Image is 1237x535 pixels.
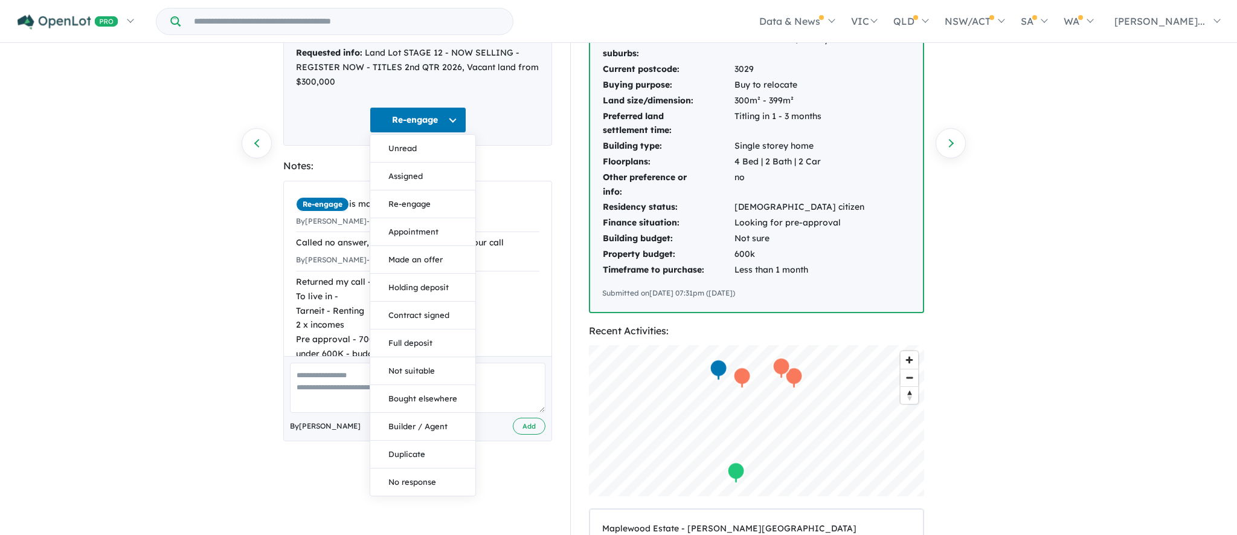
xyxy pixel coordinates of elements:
button: No response [370,469,475,496]
td: 600k [734,247,865,262]
td: Wollert Wallan/ donnybrook [734,32,865,62]
td: Buy to relocate [734,77,865,93]
td: Other preference or info: [602,170,734,200]
div: Submitted on [DATE] 07:31pm ([DATE]) [602,287,911,299]
td: no [734,170,865,200]
td: Timeframe to purchase: [602,262,734,278]
div: Returned my call - To live in - Tarneit - Renting 2 x incomes Pre approval - 700K under 600K - bu... [296,275,539,404]
div: Map marker [785,367,803,389]
td: 300m² - 399m² [734,93,865,109]
td: Current postcode: [602,62,734,77]
button: Add [513,418,545,435]
button: Full deposit [370,329,475,357]
button: Holding deposit [370,274,475,302]
div: Notes: [283,158,552,174]
td: Single storey home [734,138,865,154]
div: Map marker [727,462,745,484]
button: Unread [370,135,475,163]
div: Map marker [773,357,791,380]
td: Interested areas & suburbs: [602,32,734,62]
button: Zoom out [901,369,918,386]
td: Land size/dimension: [602,93,734,109]
div: is marked. [296,197,539,212]
div: Map marker [710,359,728,381]
td: Preferred land settlement time: [602,109,734,139]
small: By [PERSON_NAME] - [DATE] 11:55am ([DATE]) [296,216,455,225]
td: Building type: [602,138,734,154]
span: Reset bearing to north [901,387,918,404]
div: Map marker [733,367,751,389]
button: Zoom in [901,351,918,369]
button: Duplicate [370,441,475,469]
td: [DEMOGRAPHIC_DATA] citizen [734,199,865,215]
div: Re-engage [370,134,476,496]
button: Reset bearing to north [901,386,918,404]
div: Recent Activities: [589,323,924,339]
td: Property budget: [602,247,734,262]
button: Re-engage [370,107,466,133]
button: Bought elsewhere [370,385,475,413]
span: By [PERSON_NAME] [290,420,361,432]
td: Less than 1 month [734,262,865,278]
td: Residency status: [602,199,734,215]
button: Assigned [370,163,475,190]
span: Re-engage [296,197,349,212]
button: Appointment [370,218,475,246]
button: Re-engage [370,190,475,218]
small: By [PERSON_NAME] - [DATE] 11:57am ([DATE]) [296,255,455,264]
td: Floorplans: [602,154,734,170]
button: Not suitable [370,357,475,385]
canvas: Map [589,345,924,496]
span: [PERSON_NAME]... [1114,15,1205,27]
td: 3029 [734,62,865,77]
td: Building budget: [602,231,734,247]
strong: Requested info: [296,47,362,58]
td: Not sure [734,231,865,247]
td: Titling in 1 - 3 months [734,109,865,139]
td: 4 Bed | 2 Bath | 2 Car [734,154,865,170]
div: Land Lot STAGE 12 - NOW SELLING - REGISTER NOW - TITLES 2nd QTR 2026, Vacant land from $300,000 [296,46,539,89]
span: Zoom out [901,369,918,386]
img: Openlot PRO Logo White [18,15,118,30]
button: Contract signed [370,302,475,329]
button: Made an offer [370,246,475,274]
td: Buying purpose: [602,77,734,93]
td: Looking for pre-approval [734,215,865,231]
td: Finance situation: [602,215,734,231]
div: Called no answer, left a message to return our call [296,236,539,250]
input: Try estate name, suburb, builder or developer [183,8,510,34]
button: Builder / Agent [370,413,475,441]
